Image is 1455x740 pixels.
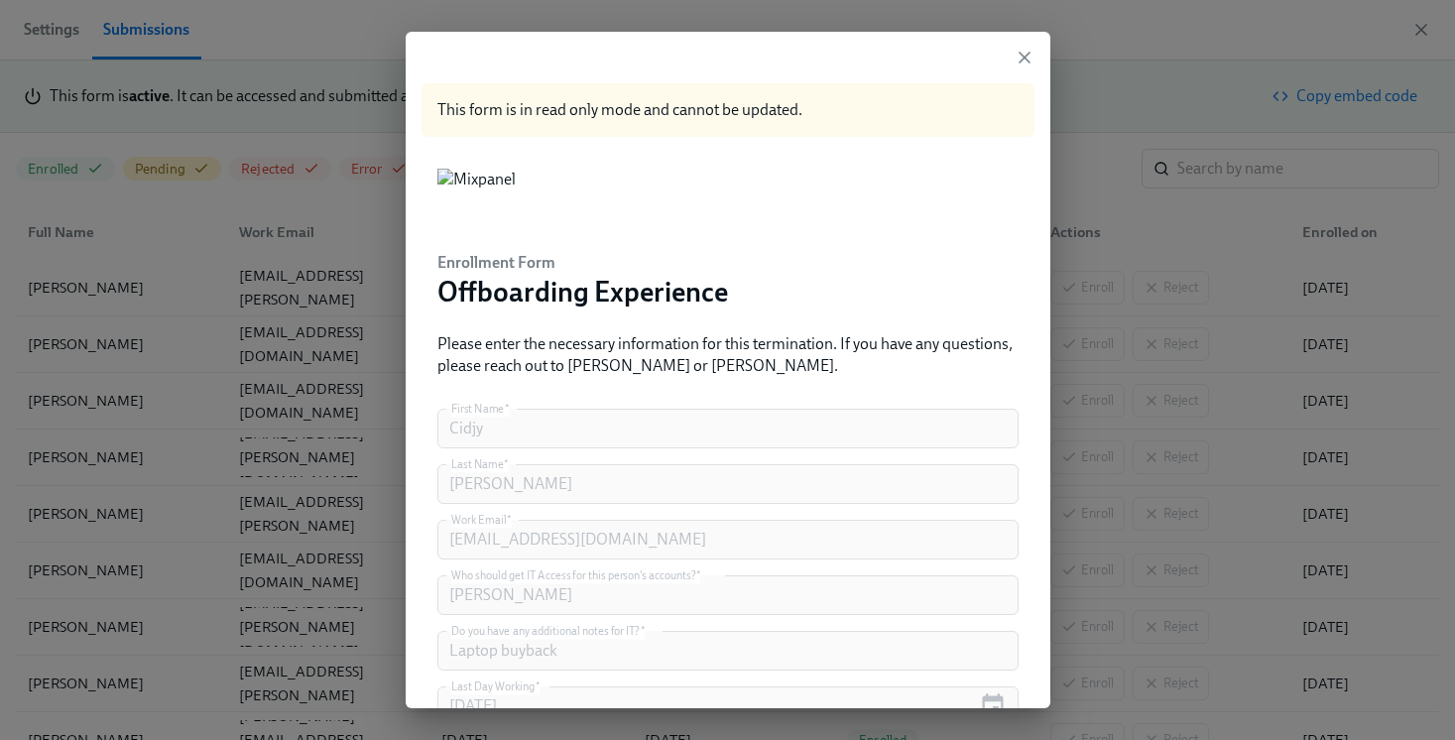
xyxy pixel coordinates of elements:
[422,83,1034,137] div: This form is in read only mode and cannot be updated.
[437,333,1019,377] p: Please enter the necessary information for this termination. If you have any questions, please re...
[437,252,728,274] h6: Enrollment Form
[437,274,728,309] h3: Offboarding Experience
[437,169,516,228] img: Mixpanel
[437,686,972,726] input: MM/DD/YYYY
